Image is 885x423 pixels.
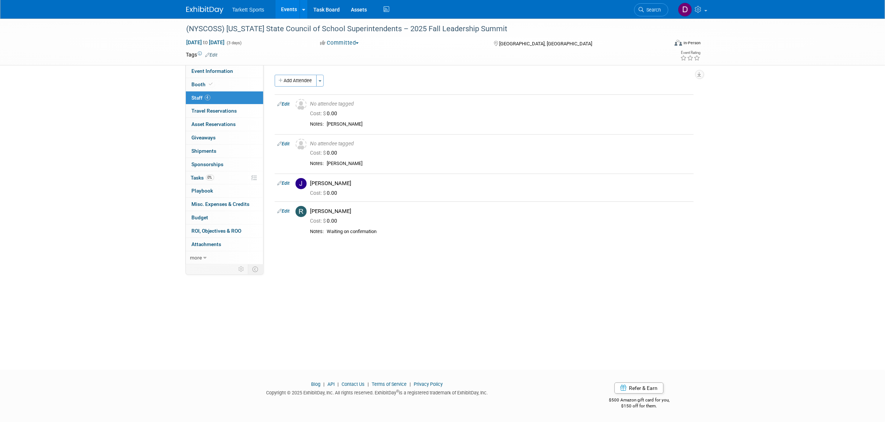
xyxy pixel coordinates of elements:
[322,381,326,387] span: |
[186,91,263,104] a: Staff4
[414,381,443,387] a: Privacy Policy
[206,52,218,58] a: Edit
[310,110,340,116] span: 0.00
[310,180,691,187] div: [PERSON_NAME]
[408,381,413,387] span: |
[310,229,324,235] div: Notes:
[342,381,365,387] a: Contact Us
[311,381,320,387] a: Blog
[579,403,699,409] div: $150 off for them.
[310,150,340,156] span: 0.00
[644,7,661,13] span: Search
[186,39,225,46] span: [DATE] [DATE]
[226,41,242,45] span: (3 days)
[209,82,213,86] i: Booth reservation complete
[634,3,668,16] a: Search
[192,148,217,154] span: Shipments
[278,181,290,186] a: Edit
[310,190,340,196] span: 0.00
[192,68,233,74] span: Event Information
[192,121,236,127] span: Asset Reservations
[186,65,263,78] a: Event Information
[278,101,290,107] a: Edit
[310,150,327,156] span: Cost: $
[295,139,307,150] img: Unassigned-User-Icon.png
[232,7,264,13] span: Tarkett Sports
[366,381,371,387] span: |
[327,229,691,235] div: Waiting on confirmation
[186,238,263,251] a: Attachments
[310,208,691,215] div: [PERSON_NAME]
[192,241,222,247] span: Attachments
[186,6,223,14] img: ExhibitDay
[186,225,263,238] a: ROI, Objectives & ROO
[192,135,216,141] span: Giveaways
[190,255,202,261] span: more
[192,214,209,220] span: Budget
[186,198,263,211] a: Misc. Expenses & Credits
[192,108,237,114] span: Travel Reservations
[310,161,324,167] div: Notes:
[192,161,224,167] span: Sponsorships
[186,211,263,224] a: Budget
[186,51,218,58] td: Tags
[186,388,568,396] div: Copyright © 2025 ExhibitDay, Inc. All rights reserved. ExhibitDay is a registered trademark of Ex...
[295,178,307,189] img: J.jpg
[186,118,263,131] a: Asset Reservations
[310,101,691,107] div: No attendee tagged
[275,75,317,87] button: Add Attendee
[327,161,691,167] div: [PERSON_NAME]
[186,158,263,171] a: Sponsorships
[327,381,335,387] a: API
[202,39,209,45] span: to
[248,264,263,274] td: Toggle Event Tabs
[310,218,327,224] span: Cost: $
[278,141,290,146] a: Edit
[614,382,663,394] a: Refer & Earn
[499,41,592,46] span: [GEOGRAPHIC_DATA], [GEOGRAPHIC_DATA]
[683,40,701,46] div: In-Person
[186,251,263,264] a: more
[192,95,210,101] span: Staff
[372,381,407,387] a: Terms of Service
[317,39,362,47] button: Committed
[184,22,657,36] div: (NYSCOSS) [US_STATE] State Council of School Superintendents – 2025 Fall Leadership Summit
[186,171,263,184] a: Tasks0%
[295,206,307,217] img: R.jpg
[678,3,692,17] img: Dan Harrison
[192,228,242,234] span: ROI, Objectives & ROO
[206,175,214,180] span: 0%
[235,264,248,274] td: Personalize Event Tab Strip
[186,184,263,197] a: Playbook
[186,131,263,144] a: Giveaways
[396,389,399,393] sup: ®
[310,141,691,147] div: No attendee tagged
[336,381,340,387] span: |
[205,95,210,100] span: 4
[327,121,691,127] div: [PERSON_NAME]
[624,39,701,50] div: Event Format
[295,99,307,110] img: Unassigned-User-Icon.png
[680,51,700,55] div: Event Rating
[310,218,340,224] span: 0.00
[192,201,250,207] span: Misc. Expenses & Credits
[186,78,263,91] a: Booth
[186,145,263,158] a: Shipments
[310,190,327,196] span: Cost: $
[310,121,324,127] div: Notes:
[192,81,214,87] span: Booth
[310,110,327,116] span: Cost: $
[675,40,682,46] img: Format-Inperson.png
[278,209,290,214] a: Edit
[192,188,213,194] span: Playbook
[579,392,699,409] div: $500 Amazon gift card for you,
[186,104,263,117] a: Travel Reservations
[191,175,214,181] span: Tasks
